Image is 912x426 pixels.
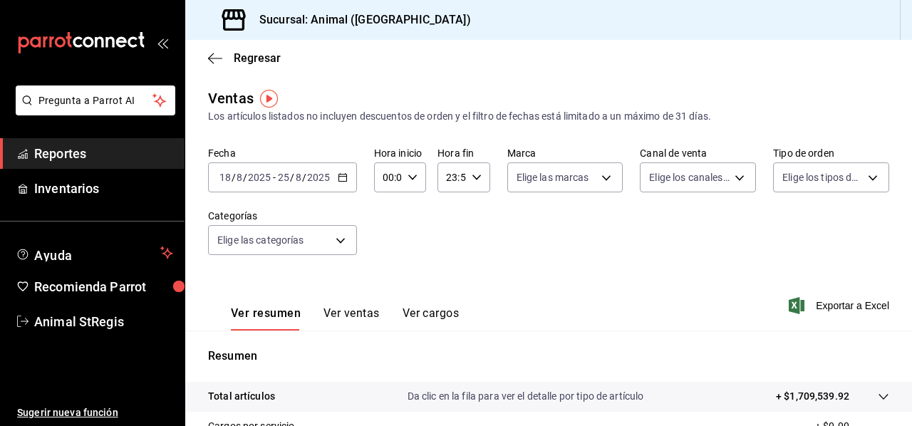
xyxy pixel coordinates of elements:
span: Animal StRegis [34,312,173,331]
button: Ver resumen [231,306,301,331]
button: Pregunta a Parrot AI [16,85,175,115]
label: Canal de venta [640,148,756,158]
span: / [232,172,236,183]
p: Total artículos [208,389,275,404]
label: Hora inicio [374,148,426,158]
button: Ver ventas [323,306,380,331]
h3: Sucursal: Animal ([GEOGRAPHIC_DATA]) [248,11,471,28]
img: Tooltip marker [260,90,278,108]
div: Ventas [208,88,254,109]
input: -- [295,172,302,183]
button: open_drawer_menu [157,37,168,48]
span: Reportes [34,144,173,163]
div: navigation tabs [231,306,459,331]
span: Elige los tipos de orden [782,170,863,185]
button: Exportar a Excel [792,297,889,314]
label: Marca [507,148,623,158]
span: Elige las categorías [217,233,304,247]
span: / [290,172,294,183]
span: Pregunta a Parrot AI [38,93,153,108]
span: Sugerir nueva función [17,405,173,420]
p: + $1,709,539.92 [776,389,849,404]
input: -- [236,172,243,183]
span: Ayuda [34,244,155,261]
label: Fecha [208,148,357,158]
span: Elige los canales de venta [649,170,730,185]
span: Inventarios [34,179,173,198]
button: Ver cargos [403,306,460,331]
input: -- [277,172,290,183]
span: / [243,172,247,183]
span: Elige las marcas [517,170,589,185]
input: ---- [247,172,271,183]
input: ---- [306,172,331,183]
span: Regresar [234,51,281,65]
label: Categorías [208,211,357,221]
div: Los artículos listados no incluyen descuentos de orden y el filtro de fechas está limitado a un m... [208,109,889,124]
button: Regresar [208,51,281,65]
p: Resumen [208,348,889,365]
span: Recomienda Parrot [34,277,173,296]
label: Hora fin [437,148,489,158]
span: / [302,172,306,183]
span: - [273,172,276,183]
a: Pregunta a Parrot AI [10,103,175,118]
p: Da clic en la fila para ver el detalle por tipo de artículo [408,389,644,404]
input: -- [219,172,232,183]
label: Tipo de orden [773,148,889,158]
